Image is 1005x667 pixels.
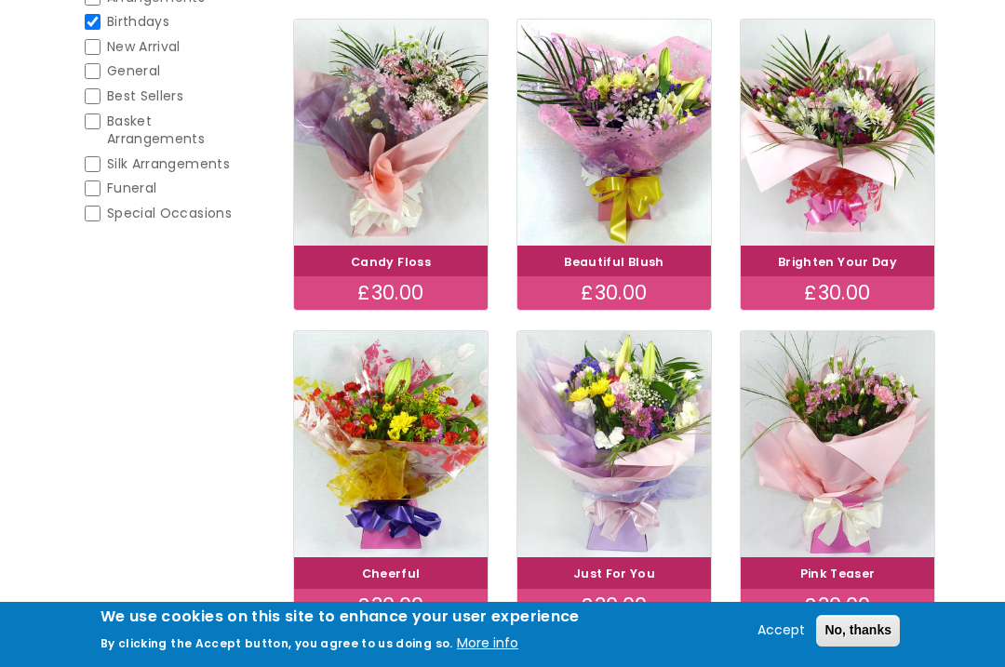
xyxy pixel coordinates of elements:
[107,12,169,31] span: Birthdays
[351,254,431,270] a: Candy Floss
[741,276,934,310] div: £30.00
[294,20,488,246] img: Candy Floss
[778,254,897,270] a: Brighten Your Day
[517,276,711,310] div: £30.00
[107,154,230,173] span: Silk Arrangements
[362,566,421,581] a: Cheerful
[100,635,453,651] p: By clicking the Accept button, you agree to us doing so.
[100,607,580,627] h2: We use cookies on this site to enhance your user experience
[517,20,711,246] img: Beautiful Blush
[107,37,181,56] span: New Arrival
[107,112,205,149] span: Basket Arrangements
[517,331,711,557] img: Just For You
[564,254,663,270] a: Beautiful Blush
[741,589,934,622] div: £30.00
[750,620,812,642] button: Accept
[573,566,655,581] a: Just For You
[741,20,934,246] img: Brighten Your Day
[457,633,518,655] button: More info
[294,331,488,557] img: Cheerful
[107,87,183,105] span: Best Sellers
[517,589,711,622] div: £30.00
[294,276,488,310] div: £30.00
[800,566,876,581] a: Pink Teaser
[107,179,156,197] span: Funeral
[741,331,934,557] img: Pink Teaser
[816,615,900,647] button: No, thanks
[294,589,488,622] div: £30.00
[107,204,232,222] span: Special Occasions
[107,61,160,80] span: General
